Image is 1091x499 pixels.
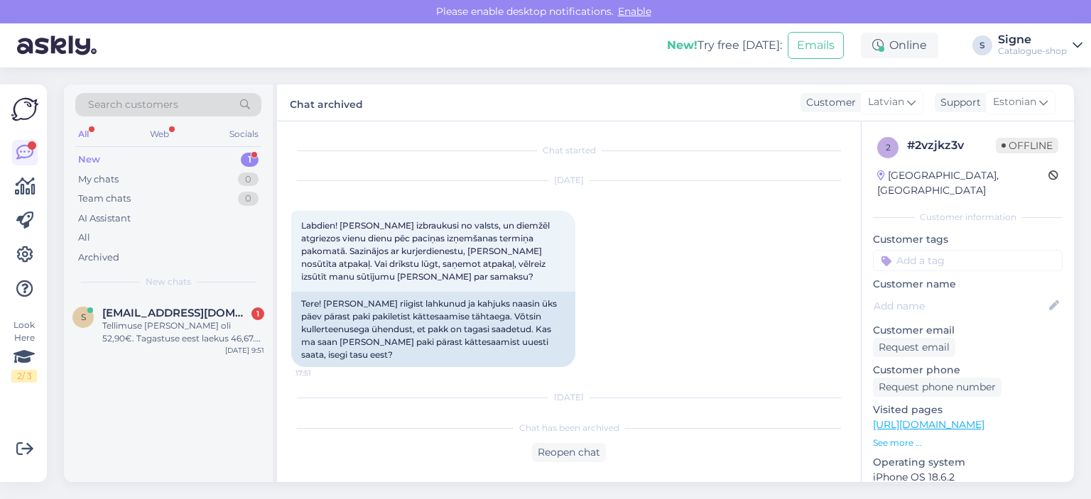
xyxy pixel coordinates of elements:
[873,250,1063,271] input: Add a tag
[238,172,259,187] div: 0
[873,437,1063,449] p: See more ...
[78,153,100,167] div: New
[11,319,37,383] div: Look Here
[998,45,1067,57] div: Catalogue-shop
[291,292,575,367] div: Tere! [PERSON_NAME] riigist lahkunud ja kahjuks naasin üks päev pärast paki pakiletist kättesaami...
[291,174,847,187] div: [DATE]
[873,378,1002,397] div: Request phone number
[667,38,698,52] b: New!
[873,338,955,357] div: Request email
[291,391,847,404] div: [DATE]
[873,402,1063,417] p: Visited pages
[519,422,619,434] span: Chat has been archived
[873,323,1063,338] p: Customer email
[873,363,1063,378] p: Customer phone
[935,95,981,110] div: Support
[291,144,847,157] div: Chat started
[290,93,363,112] label: Chat archived
[972,35,992,55] div: S
[301,220,552,282] span: Labdien! [PERSON_NAME] izbraukusi no valsts, un diemžēl atgriezos vienu dienu pēc paciņas izņemša...
[907,137,996,154] div: # 2vzjkz3v
[75,125,92,143] div: All
[102,319,264,345] div: Tellimuse [PERSON_NAME] oli 52,90€. Tagastuse eest laekus 46,67. Miks nii?
[868,94,904,110] span: Latvian
[873,211,1063,224] div: Customer information
[873,277,1063,292] p: Customer name
[81,312,86,322] span: s
[238,192,259,206] div: 0
[78,231,90,245] div: All
[873,470,1063,485] p: iPhone OS 18.6.2
[78,251,119,265] div: Archived
[11,370,37,383] div: 2 / 3
[11,96,38,123] img: Askly Logo
[788,32,844,59] button: Emails
[861,33,938,58] div: Online
[873,232,1063,247] p: Customer tags
[998,34,1082,57] a: SigneCatalogue-shop
[873,418,984,431] a: [URL][DOMAIN_NAME]
[78,172,119,187] div: My chats
[251,307,264,320] div: 1
[873,455,1063,470] p: Operating system
[614,5,656,18] span: Enable
[667,37,782,54] div: Try free [DATE]:
[800,95,856,110] div: Customer
[146,275,191,288] span: New chats
[147,125,172,143] div: Web
[295,368,349,378] span: 17:51
[78,192,131,206] div: Team chats
[996,138,1058,153] span: Offline
[886,142,891,153] span: 2
[102,307,250,319] span: signe@remmelg.ee
[78,212,131,226] div: AI Assistant
[241,153,259,167] div: 1
[225,345,264,356] div: [DATE] 9:51
[993,94,1036,110] span: Estonian
[88,97,178,112] span: Search customers
[998,34,1067,45] div: Signe
[227,125,261,143] div: Socials
[877,168,1048,198] div: [GEOGRAPHIC_DATA], [GEOGRAPHIC_DATA]
[532,443,606,462] div: Reopen chat
[874,298,1046,314] input: Add name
